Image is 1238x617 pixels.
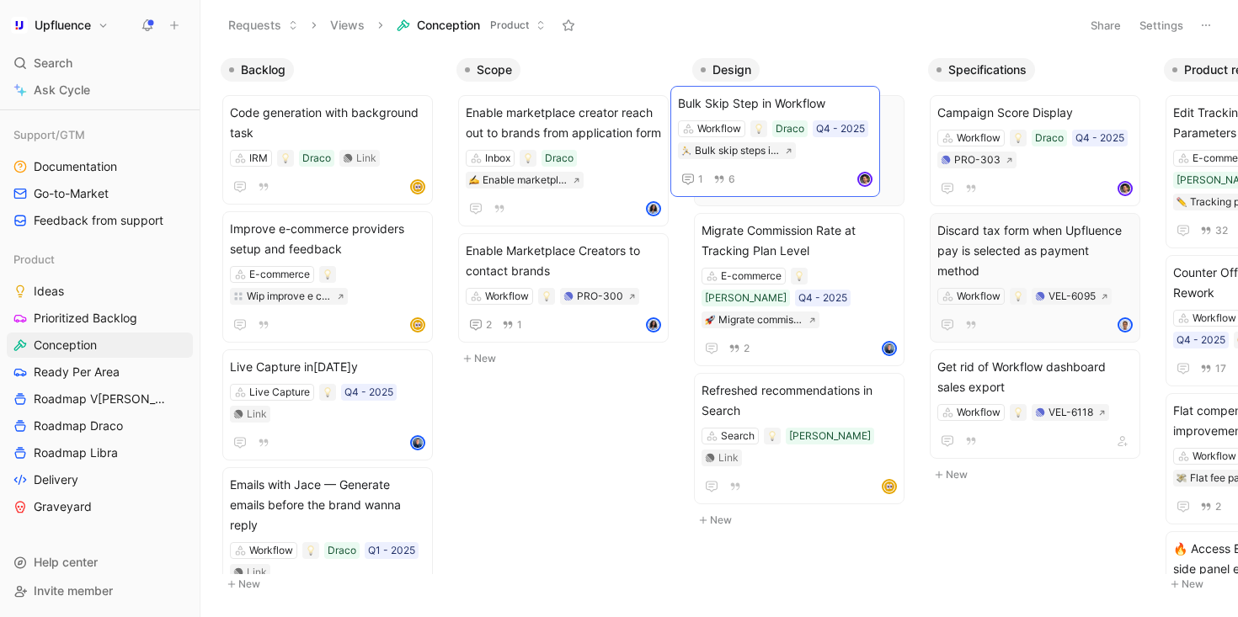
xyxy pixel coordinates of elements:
span: 2 [486,320,492,330]
div: Workflow [249,542,293,559]
span: Go-to-Market [34,185,109,202]
img: Upfluence [11,17,28,34]
button: 32 [1197,221,1231,240]
span: 17 [1215,364,1226,374]
button: Views [323,13,372,38]
img: 💸 [1177,473,1187,483]
a: Enable Marketplace Creators to contact brandsWorkflowPRO-30021avatar [458,233,669,343]
span: Refreshed recommendations in Search [702,380,897,421]
div: Workflow [485,288,529,305]
button: Scope [456,58,520,82]
div: Inbox [485,150,510,167]
span: 2 [744,343,750,354]
a: Prioritized Backlog [7,306,193,331]
button: 1 [499,316,526,334]
div: VEL-6118 [1049,404,1093,421]
button: Settings [1132,13,1191,37]
img: avatar [412,437,424,449]
span: Help center [34,555,98,569]
button: Requests [221,13,306,38]
div: Workflow [957,130,1001,146]
span: Discard tax form when Upfluence pay is selected as payment method [937,221,1133,281]
button: New [928,465,1150,485]
a: Feedback from support [7,208,193,233]
div: Link [356,150,376,167]
div: ProductIdeasPrioritized BacklogConceptionReady Per AreaRoadmap V[PERSON_NAME]Roadmap DracoRoadmap... [7,247,193,519]
span: Product [13,251,55,268]
div: 💡 [319,384,336,401]
span: Ready Per Area [34,364,120,380]
span: Live Capture in[DATE]y [230,357,425,377]
div: Link [247,564,267,581]
button: UpfluenceUpfluence [7,13,113,37]
img: avatar [883,481,895,492]
img: 💡 [523,153,533,163]
img: avatar [1119,183,1131,194]
img: 💡 [323,387,333,397]
div: Invite member [7,578,193,604]
img: 🚀 [705,315,715,325]
img: 💡 [1013,291,1023,301]
div: Draco [302,150,331,167]
div: 💡 [1010,288,1027,305]
a: Delivery [7,467,193,492]
button: New [221,574,443,594]
div: 💡 [764,428,781,444]
button: 2 [725,339,753,358]
button: Design [692,58,760,82]
div: Q4 - 2025 [1177,332,1225,348]
div: Search [7,51,193,76]
span: Code generation with background task [230,103,425,143]
button: New [456,348,679,369]
span: Conception [34,337,97,354]
span: Design [712,61,751,78]
button: Backlog [221,58,294,82]
span: Documentation [34,158,117,175]
img: 💡 [1013,133,1023,143]
div: BacklogNew [214,51,450,603]
span: Invite member [34,583,113,598]
img: avatar [648,203,659,215]
a: Roadmap Libra [7,440,193,465]
div: 💡 [1010,404,1027,421]
div: [PERSON_NAME] [705,290,787,306]
span: Search [34,53,72,73]
span: Ideas [34,283,64,300]
button: New [692,510,915,530]
img: avatar [412,319,424,331]
img: avatar [883,343,895,354]
div: Enable marketplace creator reach out to brands from application form [483,172,568,189]
span: 2 [1215,502,1221,512]
span: Roadmap Libra [34,444,118,461]
span: Support/GTM [13,126,85,143]
div: [PERSON_NAME] [789,428,871,444]
span: Ask Cycle [34,80,90,100]
div: 💡 [277,150,294,167]
img: 💡 [767,431,777,441]
span: Specifications [948,61,1027,78]
img: ✏️ [1177,197,1187,207]
span: Backlog [241,61,285,78]
a: Documentation [7,154,193,179]
span: 32 [1215,226,1228,236]
a: Campaign Score DisplayWorkflowDracoQ4 - 2025PRO-303avatar [930,95,1140,206]
div: Product [7,247,193,272]
a: Migrate Commission Rate at Tracking Plan LevelE-commerce[PERSON_NAME]Q4 - 2025🚀Migrate commission... [694,213,904,366]
a: Roadmap Draco [7,413,193,439]
a: Live Capture in[DATE]yLive CaptureQ4 - 2025Linkavatar [222,349,433,460]
span: Delivery [34,471,78,488]
img: avatar [412,181,424,193]
span: Migrate Commission Rate at Tracking Plan Level [702,221,897,261]
div: Q1 - 2025 [368,542,415,559]
a: Get rid of Workflow dashboard sales exportWorkflowVEL-6118 [930,349,1140,459]
div: VEL-6095 [1049,288,1096,305]
div: Workflow [957,404,1001,421]
div: Q4 - 2025 [1075,130,1124,146]
div: PRO-303 [954,152,1001,168]
img: 💡 [794,271,804,281]
span: Feedback from support [34,212,163,229]
img: avatar [648,319,659,331]
img: 💡 [323,269,333,279]
div: 💡 [520,150,536,167]
div: 💡 [791,268,808,285]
